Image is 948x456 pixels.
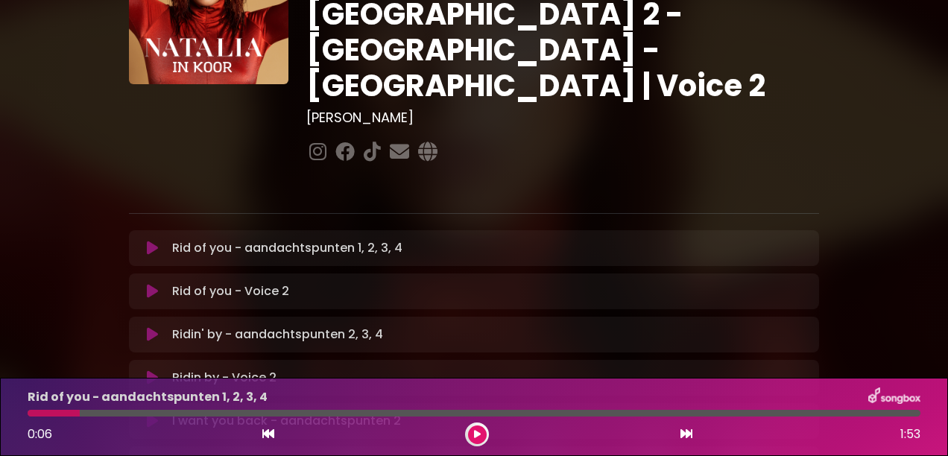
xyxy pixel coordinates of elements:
[172,282,289,300] p: Rid of you - Voice 2
[172,239,402,257] p: Rid of you - aandachtspunten 1, 2, 3, 4
[172,326,383,343] p: Ridin' by - aandachtspunten 2, 3, 4
[28,425,52,443] span: 0:06
[172,369,276,387] p: Ridin by - Voice 2
[28,388,268,406] p: Rid of you - aandachtspunten 1, 2, 3, 4
[900,425,920,443] span: 1:53
[306,110,820,126] h3: [PERSON_NAME]
[868,387,920,407] img: songbox-logo-white.png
